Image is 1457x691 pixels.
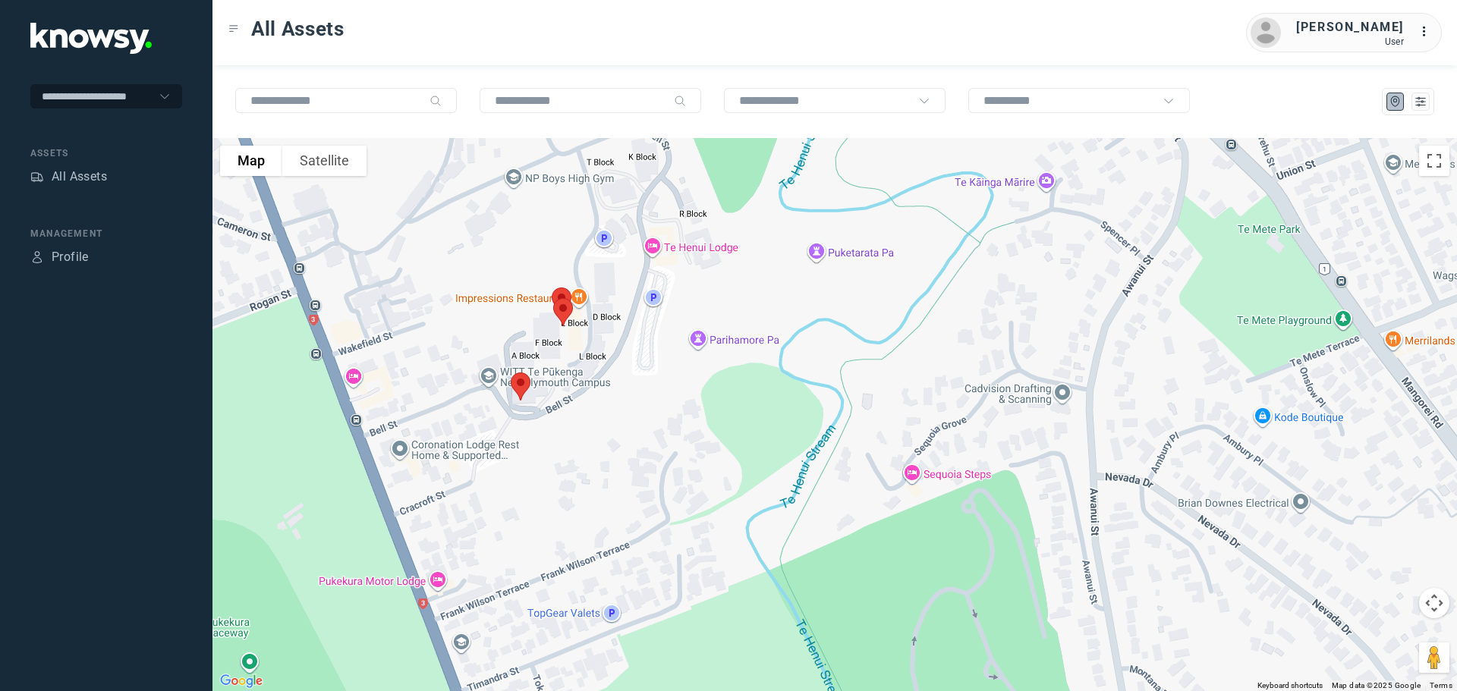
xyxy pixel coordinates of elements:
button: Show street map [220,146,282,176]
img: avatar.png [1251,17,1281,48]
button: Show satellite imagery [282,146,367,176]
div: [PERSON_NAME] [1296,18,1404,36]
a: ProfileProfile [30,248,89,266]
a: AssetsAll Assets [30,168,107,186]
span: All Assets [251,15,345,42]
a: Open this area in Google Maps (opens a new window) [216,671,266,691]
div: Management [30,227,182,240]
div: Toggle Menu [228,24,239,34]
div: Profile [30,250,44,264]
span: Map data ©2025 Google [1332,681,1421,689]
div: User [1296,36,1404,47]
button: Toggle fullscreen view [1419,146,1449,176]
div: Search [430,95,442,107]
div: : [1419,23,1437,43]
button: Drag Pegman onto the map to open Street View [1419,642,1449,673]
tspan: ... [1420,26,1435,37]
div: All Assets [52,168,107,186]
div: Search [674,95,686,107]
img: Google [216,671,266,691]
div: List [1414,95,1427,108]
button: Keyboard shortcuts [1257,680,1323,691]
div: Map [1389,95,1402,108]
button: Map camera controls [1419,588,1449,618]
a: Terms (opens in new tab) [1430,681,1452,689]
div: : [1419,23,1437,41]
div: Assets [30,146,182,160]
div: Assets [30,170,44,184]
div: Profile [52,248,89,266]
img: Application Logo [30,23,152,54]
